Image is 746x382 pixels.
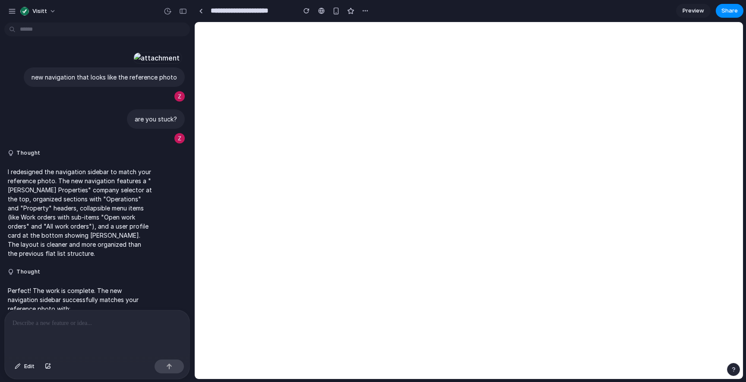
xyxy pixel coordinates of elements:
button: Edit [10,360,39,373]
button: Visitt [17,4,60,18]
p: new navigation that looks like the reference photo [32,73,177,82]
span: Share [721,6,738,15]
span: Preview [683,6,704,15]
p: are you stuck? [135,115,177,124]
p: Perfect! The work is complete. The new navigation sidebar successfully matches your reference pho... [8,286,152,313]
a: Preview [676,4,711,18]
p: I redesigned the navigation sidebar to match your reference photo. The new navigation features a ... [8,167,152,258]
button: Share [716,4,743,18]
span: Edit [24,362,35,371]
span: Visitt [32,7,47,16]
